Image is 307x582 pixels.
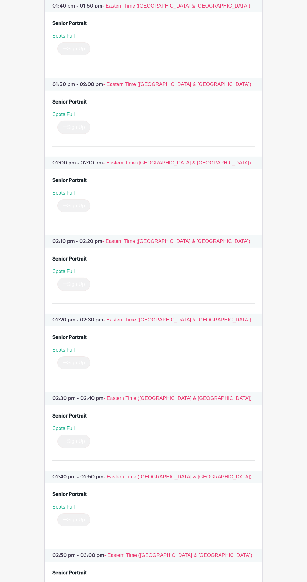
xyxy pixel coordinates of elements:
span: Spots Full [52,190,75,195]
p: 02:40 pm - 02:50 pm [45,471,262,483]
span: - Eastern Time ([GEOGRAPHIC_DATA] & [GEOGRAPHIC_DATA]) [104,474,252,479]
span: Spots Full [52,112,75,117]
p: 02:20 pm - 02:30 pm [45,314,262,326]
span: Spots Full [52,426,75,431]
p: 02:00 pm - 02:10 pm [45,157,262,169]
span: Spots Full [52,347,75,352]
div: Senior Portrait [52,20,87,27]
div: Senior Portrait [52,255,87,263]
span: - Eastern Time ([GEOGRAPHIC_DATA] & [GEOGRAPHIC_DATA]) [104,396,252,401]
div: Senior Portrait [52,412,87,420]
p: 02:30 pm - 02:40 pm [45,392,262,405]
p: 01:50 pm - 02:00 pm [45,78,262,91]
div: Senior Portrait [52,177,87,184]
span: - Eastern Time ([GEOGRAPHIC_DATA] & [GEOGRAPHIC_DATA]) [102,239,250,244]
p: 02:50 pm - 03:00 pm [45,549,262,562]
span: - Eastern Time ([GEOGRAPHIC_DATA] & [GEOGRAPHIC_DATA]) [104,553,252,558]
span: - Eastern Time ([GEOGRAPHIC_DATA] & [GEOGRAPHIC_DATA]) [103,82,251,87]
span: Spots Full [52,269,75,274]
div: Senior Portrait [52,98,87,106]
span: - Eastern Time ([GEOGRAPHIC_DATA] & [GEOGRAPHIC_DATA]) [102,3,250,8]
div: Senior Portrait [52,491,87,498]
span: Spots Full [52,504,75,509]
div: Senior Portrait [52,569,87,577]
span: - Eastern Time ([GEOGRAPHIC_DATA] & [GEOGRAPHIC_DATA]) [103,317,251,322]
span: Spots Full [52,33,75,38]
span: - Eastern Time ([GEOGRAPHIC_DATA] & [GEOGRAPHIC_DATA]) [103,160,251,165]
p: 02:10 pm - 02:20 pm [45,235,262,248]
div: Senior Portrait [52,334,87,341]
